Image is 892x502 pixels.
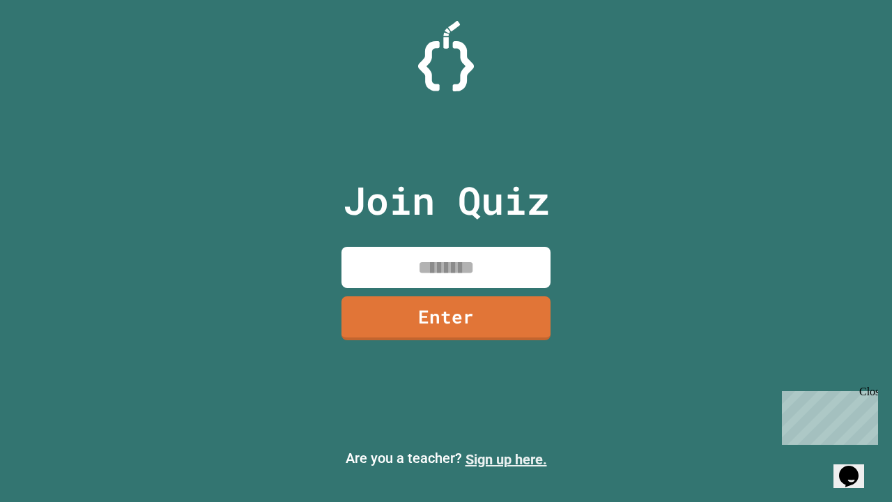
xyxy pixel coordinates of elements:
iframe: chat widget [776,386,878,445]
div: Chat with us now!Close [6,6,96,89]
a: Sign up here. [466,451,547,468]
p: Are you a teacher? [11,448,881,470]
img: Logo.svg [418,21,474,91]
p: Join Quiz [343,172,550,229]
a: Enter [341,296,551,340]
iframe: chat widget [833,446,878,488]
